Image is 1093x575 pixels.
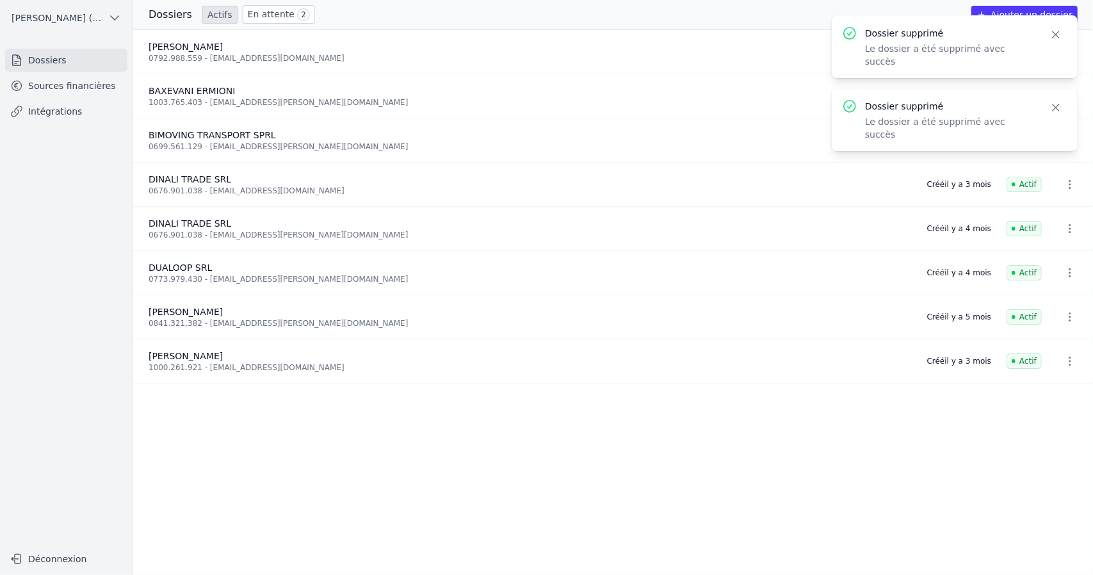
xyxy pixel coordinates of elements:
span: Actif [1007,177,1042,192]
p: Dossier supprimé [865,100,1034,113]
div: 0773.979.430 - [EMAIL_ADDRESS][PERSON_NAME][DOMAIN_NAME] [149,274,912,284]
span: DINALI TRADE SRL [149,174,231,184]
div: 0841.321.382 - [EMAIL_ADDRESS][PERSON_NAME][DOMAIN_NAME] [149,318,912,328]
div: 1000.261.921 - [EMAIL_ADDRESS][DOMAIN_NAME] [149,362,912,373]
span: [PERSON_NAME] [149,307,223,317]
button: Ajouter un dossier [971,6,1078,24]
span: BIMOVING TRANSPORT SPRL [149,130,276,140]
div: Créé il y a 3 mois [927,356,991,366]
div: 0792.988.559 - [EMAIL_ADDRESS][DOMAIN_NAME] [149,53,912,63]
span: Actif [1007,309,1042,325]
h3: Dossiers [149,7,192,22]
div: Créé il y a 4 mois [927,268,991,278]
span: [PERSON_NAME] [149,42,223,52]
a: Sources financières [5,74,127,97]
span: [PERSON_NAME] (Fiduciaire) [12,12,103,24]
span: [PERSON_NAME] [149,351,223,361]
a: Dossiers [5,49,127,72]
a: Intégrations [5,100,127,123]
p: Le dossier a été supprimé avec succès [865,42,1034,68]
span: DUALOOP SRL [149,263,212,273]
span: 2 [297,8,310,21]
div: 0676.901.038 - [EMAIL_ADDRESS][PERSON_NAME][DOMAIN_NAME] [149,230,912,240]
div: 1003.765.403 - [EMAIL_ADDRESS][PERSON_NAME][DOMAIN_NAME] [149,97,912,108]
p: Le dossier a été supprimé avec succès [865,115,1034,141]
div: 0699.561.129 - [EMAIL_ADDRESS][PERSON_NAME][DOMAIN_NAME] [149,142,912,152]
span: Actif [1007,221,1042,236]
div: Créé il y a 3 mois [927,179,991,190]
a: En attente 2 [243,5,315,24]
button: [PERSON_NAME] (Fiduciaire) [5,8,127,28]
span: DINALI TRADE SRL [149,218,231,229]
p: Dossier supprimé [865,27,1034,40]
a: Actifs [202,6,238,24]
span: Actif [1007,265,1042,280]
span: Actif [1007,353,1042,369]
div: Créé il y a 4 mois [927,223,991,234]
span: BAXEVANI ERMIONI [149,86,235,96]
div: Créé il y a 5 mois [927,312,991,322]
div: 0676.901.038 - [EMAIL_ADDRESS][DOMAIN_NAME] [149,186,912,196]
button: Déconnexion [5,549,127,569]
